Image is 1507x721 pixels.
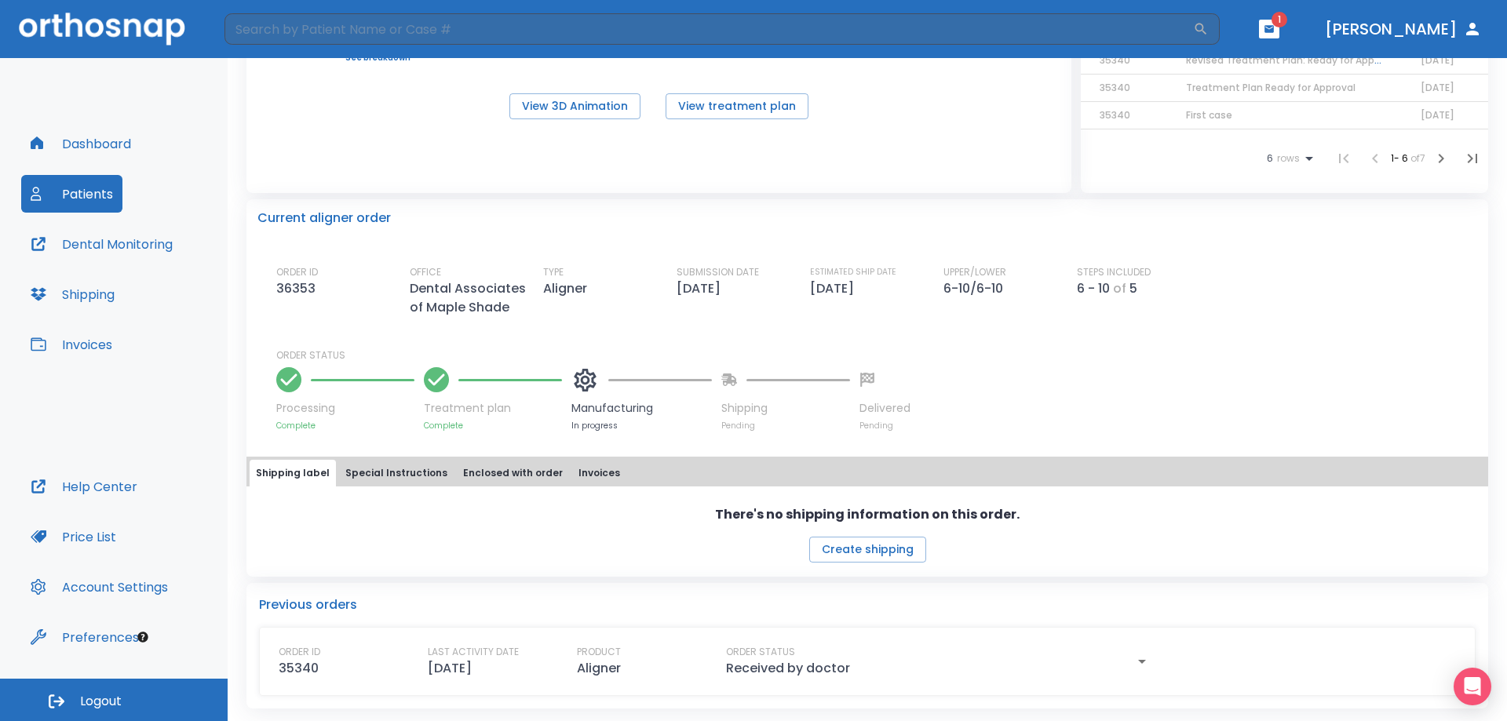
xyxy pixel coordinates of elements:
p: Current aligner order [257,209,391,228]
p: [DATE] [810,279,860,298]
button: View treatment plan [666,93,808,119]
button: View 3D Animation [509,93,640,119]
p: Complete [424,420,562,432]
p: Received by doctor [726,659,850,678]
p: Aligner [577,659,621,678]
span: 1 - 6 [1391,151,1410,165]
p: ESTIMATED SHIP DATE [810,265,896,279]
p: Processing [276,400,414,417]
p: 35340 [279,659,319,678]
button: Dashboard [21,125,140,162]
p: [DATE] [677,279,727,298]
p: Complete [276,420,414,432]
p: ORDER STATUS [276,348,1477,362]
p: Delivered [859,400,910,417]
button: Enclosed with order [457,460,569,486]
p: Aligner [543,279,593,298]
p: 6-10/6-10 [943,279,1009,298]
p: Dental Associates of Maple Shade [410,279,543,317]
span: Treatment Plan Ready for Approval [1186,81,1356,94]
button: Shipping label [250,460,336,486]
p: 36353 [276,279,322,298]
div: tabs [250,460,1485,486]
span: 1 [1272,12,1287,27]
div: Tooltip anchor [136,630,150,644]
p: ORDER STATUS [726,645,795,659]
button: Help Center [21,468,147,505]
p: PRODUCT [577,645,621,659]
p: In progress [571,420,712,432]
span: [DATE] [1421,53,1454,67]
button: Invoices [572,460,626,486]
button: Price List [21,518,126,555]
span: 35340 [1100,53,1130,67]
button: Preferences [21,618,148,656]
img: Orthosnap [19,13,185,45]
p: STEPS INCLUDED [1077,265,1151,279]
p: Previous orders [259,595,1476,614]
span: [DATE] [1421,81,1454,94]
p: ORDER ID [276,265,318,279]
span: of 7 [1410,151,1425,165]
button: Account Settings [21,568,177,606]
p: ORDER ID [279,645,320,659]
button: [PERSON_NAME] [1319,15,1488,43]
span: 35340 [1100,108,1130,122]
input: Search by Patient Name or Case # [224,13,1193,45]
p: LAST ACTIVITY DATE [428,645,519,659]
button: Create shipping [809,537,926,563]
p: There's no shipping information on this order. [715,505,1020,524]
a: See breakdown [345,53,428,63]
p: [DATE] [428,659,472,678]
div: Open Intercom Messenger [1454,668,1491,705]
span: rows [1273,153,1300,164]
p: 6 - 10 [1077,279,1110,298]
p: Pending [859,420,910,432]
span: [DATE] [1421,108,1454,122]
button: Invoices [21,326,122,363]
span: Logout [80,693,122,710]
button: Patients [21,175,122,213]
span: 6 [1267,153,1273,164]
button: Special Instructions [339,460,454,486]
p: UPPER/LOWER [943,265,1006,279]
button: Shipping [21,275,124,313]
button: Dental Monitoring [21,225,182,263]
span: First case [1186,108,1232,122]
p: Shipping [721,400,850,417]
p: SUBMISSION DATE [677,265,759,279]
p: TYPE [543,265,564,279]
p: of [1113,279,1126,298]
p: Treatment plan [424,400,562,417]
span: 35340 [1100,81,1130,94]
span: Revised Treatment Plan: Ready for Approval [1186,53,1398,67]
p: 5 [1129,279,1137,298]
p: OFFICE [410,265,441,279]
p: Pending [721,420,850,432]
p: Manufacturing [571,400,712,417]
